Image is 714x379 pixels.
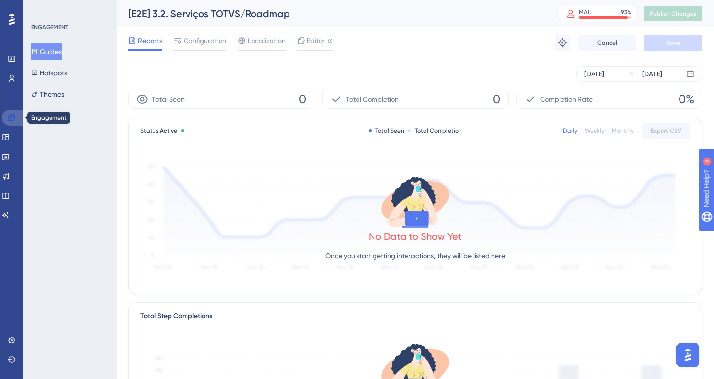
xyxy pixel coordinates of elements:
[650,10,697,18] span: Publish Changes
[23,2,61,14] span: Need Help?
[152,93,185,105] span: Total Seen
[31,43,62,60] button: Guides
[597,39,617,47] span: Cancel
[140,127,177,135] span: Status:
[184,35,226,47] span: Configuration
[138,35,162,47] span: Reports
[584,68,604,80] div: [DATE]
[140,310,212,322] div: Total Step Completions
[369,230,462,243] div: No Data to Show Yet
[578,35,636,51] button: Cancel
[128,7,534,20] div: [E2E] 3.2. Serviços TOTVS/Roadmap
[325,250,505,262] p: Once you start getting interactions, they will be listed here
[612,127,634,135] div: Monthly
[299,91,306,107] span: 0
[248,35,286,47] span: Localization
[31,23,68,31] div: ENGAGEMENT
[493,91,500,107] span: 0
[644,6,702,21] button: Publish Changes
[642,123,690,139] button: Export CSV
[673,341,702,370] iframe: UserGuiding AI Assistant Launcher
[585,127,604,135] div: Weekly
[666,39,680,47] span: Save
[679,91,694,107] span: 0%
[369,127,404,135] div: Total Seen
[540,93,593,105] span: Completion Rate
[579,8,592,16] div: MAU
[408,127,462,135] div: Total Completion
[68,5,70,13] div: 4
[621,8,631,16] div: 93 %
[31,86,64,103] button: Themes
[307,35,325,47] span: Editor
[644,35,702,51] button: Save
[31,64,67,82] button: Hotspots
[160,127,177,134] span: Active
[651,127,681,135] span: Export CSV
[563,127,577,135] div: Daily
[346,93,399,105] span: Total Completion
[642,68,662,80] div: [DATE]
